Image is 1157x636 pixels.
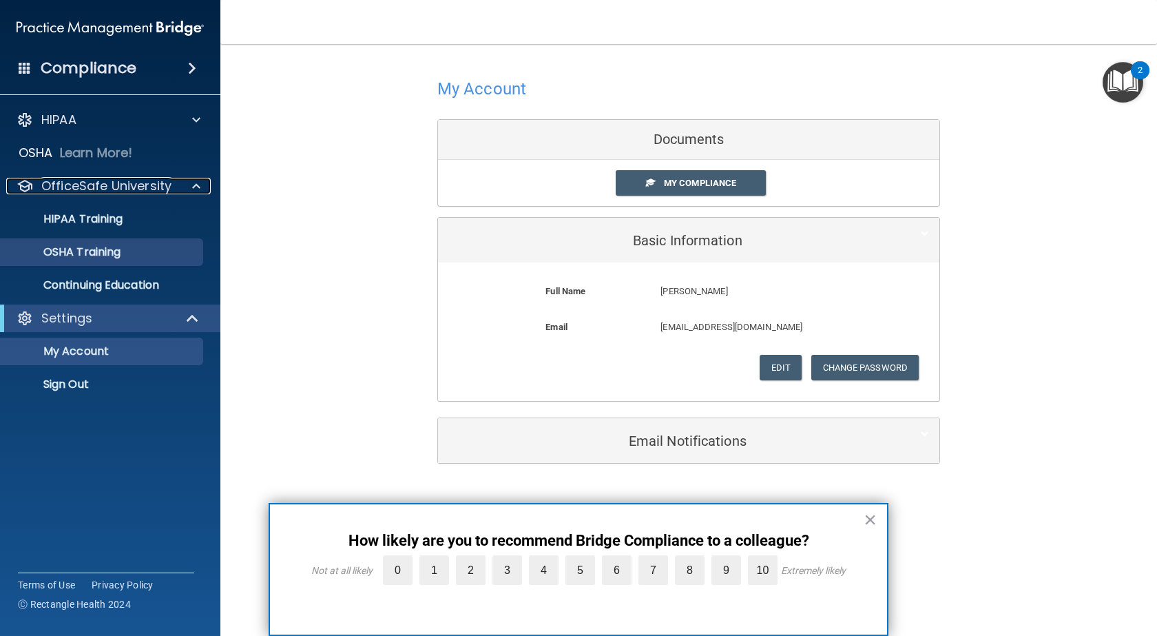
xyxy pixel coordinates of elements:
h5: Email Notifications [448,433,887,449]
button: Change Password [811,355,919,380]
button: Edit [760,355,802,380]
p: OfficeSafe University [41,178,171,194]
p: My Account [9,345,197,358]
p: HIPAA Training [9,212,123,226]
p: [PERSON_NAME] [660,283,870,300]
p: OSHA [19,145,53,161]
label: 7 [638,555,668,585]
p: Learn More! [60,145,133,161]
label: 2 [456,555,486,585]
p: How likely are you to recommend Bridge Compliance to a colleague? [298,532,859,550]
b: Email [545,322,567,332]
label: 10 [748,555,778,585]
button: Close [864,509,877,531]
button: Open Resource Center, 2 new notifications [1103,62,1143,103]
a: Privacy Policy [92,578,154,592]
p: HIPAA [41,112,76,128]
h4: Compliance [41,59,136,78]
div: Not at all likely [311,565,373,576]
img: PMB logo [17,14,204,42]
label: 5 [565,555,595,585]
span: Ⓒ Rectangle Health 2024 [18,597,131,611]
a: Terms of Use [18,578,75,592]
div: Extremely likely [781,565,846,576]
label: 0 [383,555,413,585]
p: OSHA Training [9,245,121,259]
div: Documents [438,120,939,160]
p: Continuing Education [9,278,197,292]
div: 2 [1138,70,1143,88]
p: Sign Out [9,378,197,391]
label: 1 [419,555,449,585]
h5: Basic Information [448,233,887,248]
p: [EMAIL_ADDRESS][DOMAIN_NAME] [660,319,870,336]
label: 8 [675,555,705,585]
p: Settings [41,310,92,327]
span: My Compliance [664,178,736,188]
label: 3 [492,555,522,585]
label: 4 [529,555,559,585]
label: 9 [711,555,741,585]
label: 6 [602,555,632,585]
h4: My Account [437,80,526,98]
b: Full Name [545,286,585,296]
